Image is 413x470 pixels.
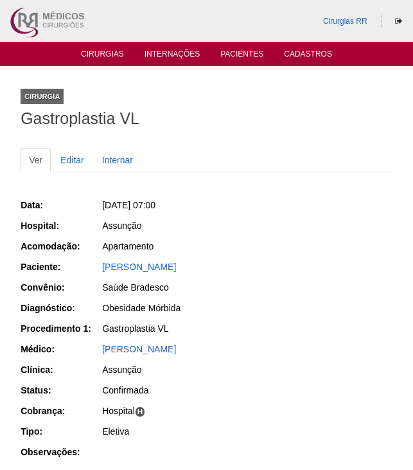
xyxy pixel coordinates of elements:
div: Obesidade Mórbida [102,302,392,314]
a: Cadastros [284,50,332,62]
div: Data: [21,199,101,212]
h1: Gastroplastia VL [21,111,392,127]
a: [PERSON_NAME] [102,344,176,354]
div: Cirurgia [21,89,64,104]
div: Diagnóstico: [21,302,101,314]
span: [DATE] 07:00 [102,200,155,210]
div: Saúde Bradesco [102,281,392,294]
div: Eletiva [102,425,392,438]
div: Confirmada [102,384,392,397]
div: Cobrança: [21,404,101,417]
div: Clínica: [21,363,101,376]
div: Status: [21,384,101,397]
a: Pacientes [220,50,263,62]
a: Internações [145,50,200,62]
div: Paciente: [21,260,101,273]
div: Observações: [21,446,101,458]
div: Procedimento 1: [21,322,101,335]
div: Assunção [102,219,392,232]
a: Editar [52,148,92,172]
div: Hospital: [21,219,101,232]
a: Ver [21,148,51,172]
a: Cirurgias RR [323,17,367,26]
div: Hospital [102,404,392,417]
a: Cirurgias [81,50,124,62]
div: Médico: [21,343,101,356]
a: Internar [94,148,141,172]
div: Assunção [102,363,392,376]
div: Apartamento [102,240,392,253]
div: Gastroplastia VL [102,322,392,335]
div: Convênio: [21,281,101,294]
a: [PERSON_NAME] [102,262,176,272]
span: H [135,406,146,417]
i: Sair [395,17,402,25]
div: Tipo: [21,425,101,438]
div: Acomodação: [21,240,101,253]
